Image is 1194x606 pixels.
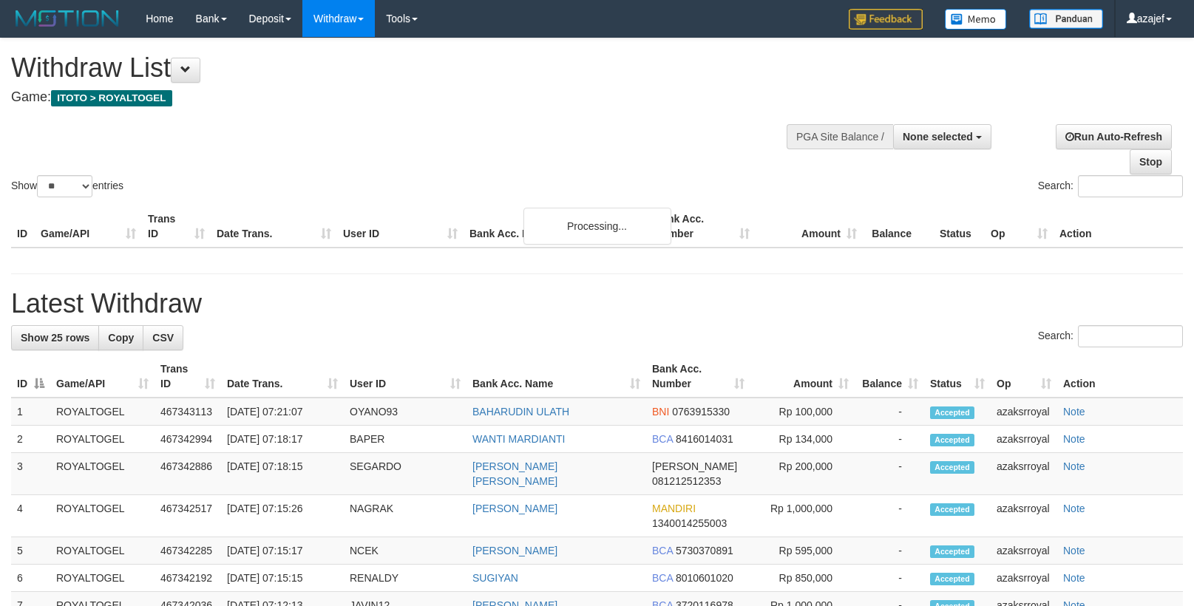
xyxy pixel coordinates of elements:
td: NCEK [344,537,467,565]
a: SUGIYAN [472,572,518,584]
td: azaksrroyal [991,453,1057,495]
a: Note [1063,460,1085,472]
td: BAPER [344,426,467,453]
td: - [855,495,924,537]
td: azaksrroyal [991,565,1057,592]
th: Balance [863,205,934,248]
td: 4 [11,495,50,537]
td: 1 [11,398,50,426]
td: Rp 1,000,000 [750,495,855,537]
span: Accepted [930,573,974,585]
th: Date Trans. [211,205,337,248]
a: Note [1063,406,1085,418]
a: Note [1063,503,1085,514]
td: RENALDY [344,565,467,592]
td: 5 [11,537,50,565]
a: Copy [98,325,143,350]
span: Copy 081212512353 to clipboard [652,475,721,487]
td: ROYALTOGEL [50,453,155,495]
span: Accepted [930,545,974,558]
h1: Withdraw List [11,53,781,83]
a: Show 25 rows [11,325,99,350]
th: Amount: activate to sort column ascending [750,355,855,398]
span: Copy 5730370891 to clipboard [676,545,733,556]
th: Trans ID: activate to sort column ascending [155,355,221,398]
th: ID [11,205,35,248]
h1: Latest Withdraw [11,289,1183,319]
th: Bank Acc. Number [648,205,756,248]
span: Accepted [930,406,974,419]
td: 6 [11,565,50,592]
td: Rp 850,000 [750,565,855,592]
td: Rp 200,000 [750,453,855,495]
select: Showentries [37,175,92,197]
input: Search: [1078,325,1183,347]
td: ROYALTOGEL [50,426,155,453]
th: Status [934,205,985,248]
span: Copy 1340014255003 to clipboard [652,517,727,529]
td: [DATE] 07:18:17 [221,426,344,453]
td: 467342192 [155,565,221,592]
td: azaksrroyal [991,398,1057,426]
th: User ID [337,205,464,248]
th: Bank Acc. Name: activate to sort column ascending [467,355,646,398]
td: [DATE] 07:15:15 [221,565,344,592]
span: Copy 8010601020 to clipboard [676,572,733,584]
a: WANTI MARDIANTI [472,433,565,445]
td: 467342517 [155,495,221,537]
th: Bank Acc. Number: activate to sort column ascending [646,355,750,398]
td: NAGRAK [344,495,467,537]
th: Op: activate to sort column ascending [991,355,1057,398]
input: Search: [1078,175,1183,197]
td: ROYALTOGEL [50,537,155,565]
span: BCA [652,545,673,556]
th: Bank Acc. Name [464,205,648,248]
span: Accepted [930,461,974,474]
th: Date Trans.: activate to sort column ascending [221,355,344,398]
td: SEGARDO [344,453,467,495]
th: Game/API: activate to sort column ascending [50,355,155,398]
a: BAHARUDIN ULATH [472,406,569,418]
td: 467342886 [155,453,221,495]
td: Rp 100,000 [750,398,855,426]
a: Run Auto-Refresh [1056,124,1172,149]
th: Balance: activate to sort column ascending [855,355,924,398]
td: [DATE] 07:15:17 [221,537,344,565]
span: BNI [652,406,669,418]
td: 467342994 [155,426,221,453]
span: Copy [108,332,134,344]
span: Show 25 rows [21,332,89,344]
td: - [855,426,924,453]
span: ITOTO > ROYALTOGEL [51,90,172,106]
a: Note [1063,572,1085,584]
div: PGA Site Balance / [787,124,893,149]
span: BCA [652,572,673,584]
td: ROYALTOGEL [50,495,155,537]
th: Status: activate to sort column ascending [924,355,991,398]
span: CSV [152,332,174,344]
img: panduan.png [1029,9,1103,29]
td: 2 [11,426,50,453]
th: Game/API [35,205,142,248]
div: Processing... [523,208,671,245]
td: [DATE] 07:18:15 [221,453,344,495]
span: [PERSON_NAME] [652,460,737,472]
span: BCA [652,433,673,445]
td: azaksrroyal [991,495,1057,537]
span: Copy 8416014031 to clipboard [676,433,733,445]
a: [PERSON_NAME] [PERSON_NAME] [472,460,557,487]
td: OYANO93 [344,398,467,426]
th: Amount [756,205,863,248]
td: ROYALTOGEL [50,565,155,592]
span: Accepted [930,434,974,446]
img: Button%20Memo.svg [945,9,1007,30]
td: Rp 134,000 [750,426,855,453]
td: ROYALTOGEL [50,398,155,426]
a: Stop [1130,149,1172,174]
span: Accepted [930,503,974,516]
a: [PERSON_NAME] [472,503,557,514]
h4: Game: [11,90,781,105]
th: Action [1054,205,1183,248]
th: User ID: activate to sort column ascending [344,355,467,398]
span: Copy 0763915330 to clipboard [672,406,730,418]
